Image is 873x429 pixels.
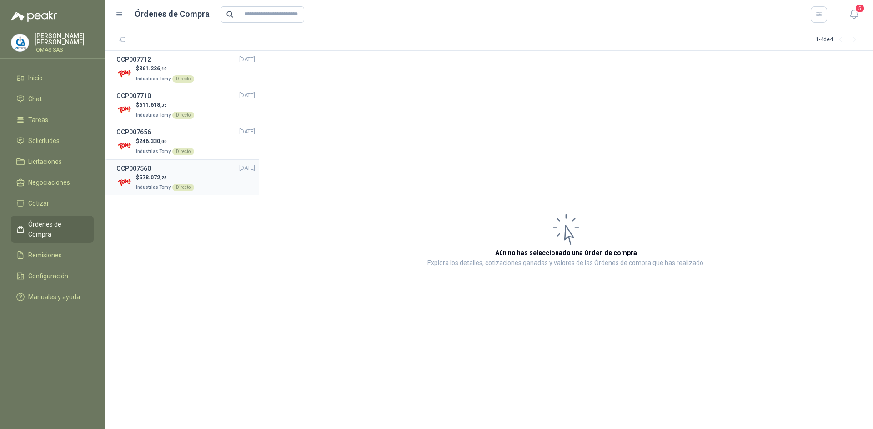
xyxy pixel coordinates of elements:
[136,101,194,109] p: $
[136,76,171,81] span: Industrias Tomy
[11,195,94,212] a: Cotizar
[135,8,210,20] h1: Órdenes de Compra
[11,11,57,22] img: Logo peakr
[28,219,85,239] span: Órdenes de Compra
[11,288,94,306] a: Manuales y ayuda
[35,33,94,45] p: [PERSON_NAME] [PERSON_NAME]
[116,91,255,119] a: OCP007710[DATE] Company Logo$611.618,35Industrias TomyDirecto
[11,174,94,191] a: Negociaciones
[28,157,62,167] span: Licitaciones
[11,247,94,264] a: Remisiones
[28,271,68,281] span: Configuración
[136,137,194,146] p: $
[239,128,255,136] span: [DATE]
[11,111,94,128] a: Tareas
[28,73,43,83] span: Inicio
[116,54,255,83] a: OCP007712[DATE] Company Logo$361.236,40Industrias TomyDirecto
[116,102,132,118] img: Company Logo
[136,113,171,118] span: Industrias Tomy
[28,115,48,125] span: Tareas
[116,54,151,64] h3: OCP007712
[11,267,94,285] a: Configuración
[116,163,255,192] a: OCP007560[DATE] Company Logo$578.072,25Industrias TomyDirecto
[136,185,171,190] span: Industrias Tomy
[172,75,194,83] div: Directo
[172,184,194,191] div: Directo
[172,148,194,155] div: Directo
[28,292,80,302] span: Manuales y ayuda
[116,66,132,82] img: Company Logo
[11,216,94,243] a: Órdenes de Compra
[846,6,862,23] button: 5
[11,90,94,108] a: Chat
[139,102,167,108] span: 611.618
[172,112,194,119] div: Directo
[116,138,132,154] img: Company Logo
[116,163,151,173] h3: OCP007560
[239,55,255,64] span: [DATE]
[11,34,29,51] img: Company Logo
[136,64,194,73] p: $
[136,149,171,154] span: Industrias Tomy
[28,94,42,104] span: Chat
[11,132,94,149] a: Solicitudes
[239,164,255,173] span: [DATE]
[160,103,167,108] span: ,35
[116,127,255,156] a: OCP007656[DATE] Company Logo$246.330,00Industrias TomyDirecto
[495,248,637,258] h3: Aún no has seleccionado una Orden de compra
[160,175,167,180] span: ,25
[11,153,94,170] a: Licitaciones
[427,258,705,269] p: Explora los detalles, cotizaciones ganadas y valores de las Órdenes de compra que has realizado.
[28,198,49,208] span: Cotizar
[28,250,62,260] span: Remisiones
[160,66,167,71] span: ,40
[28,178,70,187] span: Negociaciones
[139,138,167,144] span: 246.330
[855,4,865,13] span: 5
[139,65,167,72] span: 361.236
[35,47,94,53] p: IOMAS SAS
[160,139,167,144] span: ,00
[816,33,862,47] div: 1 - 4 de 4
[11,69,94,87] a: Inicio
[116,127,151,137] h3: OCP007656
[136,173,194,182] p: $
[28,136,60,146] span: Solicitudes
[139,174,167,181] span: 578.072
[116,174,132,190] img: Company Logo
[239,91,255,100] span: [DATE]
[116,91,151,101] h3: OCP007710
